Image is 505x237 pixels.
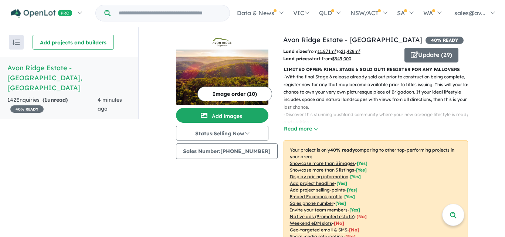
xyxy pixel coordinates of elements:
u: Weekend eDM slots [290,220,332,226]
span: [ Yes ] [349,207,360,213]
u: 21,428 m [341,48,360,54]
b: 40 % ready [330,147,355,153]
span: 40 % READY [10,105,44,113]
button: Sales Number:[PHONE_NUMBER] [176,143,278,159]
u: Showcase more than 3 listings [290,167,354,173]
div: 142 Enquir ies [7,96,98,114]
u: Native ads (Promoted estate) [290,214,355,219]
u: Display pricing information [290,174,348,179]
p: start from [283,55,399,62]
input: Try estate name, suburb, builder or developer [112,5,228,21]
u: Add project headline [290,180,335,186]
u: Geo-targeted email & SMS [290,227,347,233]
sup: 2 [335,48,336,52]
span: [ Yes ] [344,194,355,199]
u: Invite your team members [290,207,348,213]
img: sort.svg [13,40,20,45]
button: Add images [176,108,268,123]
span: [ Yes ] [347,187,357,193]
a: Avon Ridge Estate - [GEOGRAPHIC_DATA] [283,35,423,44]
button: Status:Selling Now [176,126,268,140]
span: [ Yes ] [336,180,347,186]
u: Embed Facebook profile [290,194,342,199]
u: $ 549,000 [332,56,351,61]
span: to [336,48,360,54]
h5: Avon Ridge Estate - [GEOGRAPHIC_DATA] , [GEOGRAPHIC_DATA] [7,63,131,93]
span: [ Yes ] [357,160,367,166]
span: [ Yes ] [356,167,367,173]
sup: 2 [359,48,360,52]
p: from [283,48,399,55]
span: [ Yes ] [350,174,361,179]
span: [No] [334,220,344,226]
u: Add project selling-points [290,187,345,193]
p: - Discover this stunning bushland community where your new acreage lifestyle is ready and waiting. [284,111,474,126]
p: LIMITED OFFER: FINAL STAGE 6 SOLD OUT! REGISTER FOR ANY FALLOVERS [284,66,468,73]
b: Land sizes [283,48,307,54]
button: Read more [284,125,318,133]
button: Update (29) [404,48,458,62]
p: - With the final Stage 6 release already sold out prior to construction being complete, register ... [284,73,474,111]
u: Showcase more than 3 images [290,160,355,166]
u: Sales phone number [290,200,333,206]
span: 4 minutes ago [98,97,122,112]
span: [No] [349,227,359,233]
img: Avon Ridge Estate - Brigadoon Logo [179,38,265,47]
button: Image order (10) [197,87,272,101]
img: Avon Ridge Estate - Brigadoon [176,50,268,105]
span: 1 [44,97,47,103]
strong: ( unread) [43,97,68,103]
span: sales@av... [454,9,485,17]
a: Avon Ridge Estate - Brigadoon LogoAvon Ridge Estate - Brigadoon [176,35,268,105]
b: Land prices [283,56,310,61]
span: 40 % READY [426,37,464,44]
span: [No] [356,214,367,219]
span: [ Yes ] [335,200,346,206]
img: Openlot PRO Logo White [11,9,72,18]
u: 11,871 m [318,48,336,54]
button: Add projects and builders [33,35,114,50]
